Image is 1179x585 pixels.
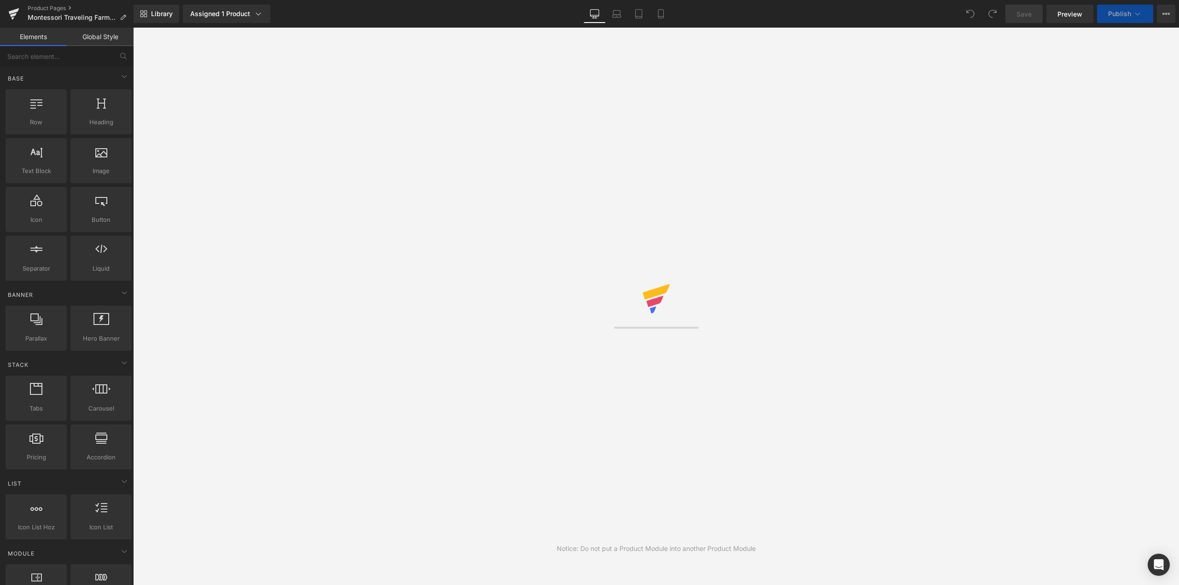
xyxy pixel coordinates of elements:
[73,522,129,532] span: Icon List
[8,334,64,343] span: Parallax
[1097,5,1153,23] button: Publish
[8,166,64,176] span: Text Block
[190,9,263,18] div: Assigned 1 Product
[1157,5,1175,23] button: More
[8,522,64,532] span: Icon List Hoz
[7,549,35,558] span: Module
[28,14,116,21] span: Montessori Traveling Farm Bundle
[7,479,23,488] span: List
[28,5,134,12] a: Product Pages
[584,5,606,23] a: Desktop
[628,5,650,23] a: Tablet
[73,117,129,127] span: Heading
[151,10,173,18] span: Library
[8,404,64,413] span: Tabs
[1057,9,1082,19] span: Preview
[67,28,134,46] a: Global Style
[8,117,64,127] span: Row
[1108,10,1131,17] span: Publish
[73,334,129,343] span: Hero Banner
[73,215,129,225] span: Button
[7,360,29,369] span: Stack
[983,5,1002,23] button: Redo
[73,452,129,462] span: Accordion
[1148,554,1170,576] div: Open Intercom Messenger
[557,544,756,554] div: Notice: Do not put a Product Module into another Product Module
[8,264,64,273] span: Separator
[1046,5,1093,23] a: Preview
[650,5,672,23] a: Mobile
[7,74,25,83] span: Base
[134,5,179,23] a: New Library
[73,404,129,413] span: Carousel
[73,166,129,176] span: Image
[961,5,980,23] button: Undo
[7,290,34,299] span: Banner
[1016,9,1032,19] span: Save
[73,264,129,273] span: Liquid
[606,5,628,23] a: Laptop
[8,452,64,462] span: Pricing
[8,215,64,225] span: Icon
